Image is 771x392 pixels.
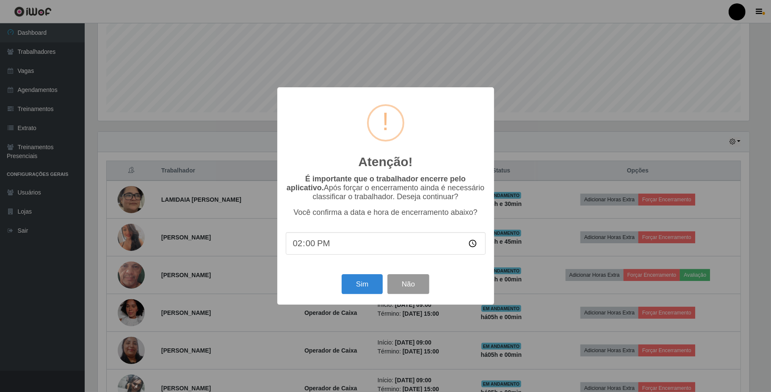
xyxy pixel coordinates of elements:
[387,274,429,294] button: Não
[286,208,486,217] p: Você confirma a data e hora de encerramento abaixo?
[286,175,486,201] p: Após forçar o encerramento ainda é necessário classificar o trabalhador. Deseja continuar?
[287,175,466,192] b: É importante que o trabalhador encerre pelo aplicativo.
[358,154,412,170] h2: Atenção!
[342,274,383,294] button: Sim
